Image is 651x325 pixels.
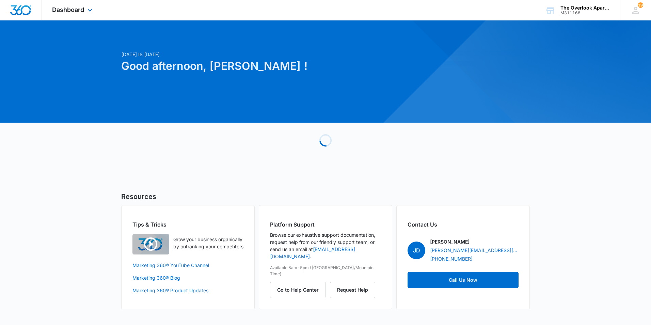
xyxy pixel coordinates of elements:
[408,242,425,259] span: JD
[132,262,243,269] a: Marketing 360® YouTube Channel
[132,234,169,254] img: Quick Overview Video
[560,5,610,11] div: account name
[270,220,381,229] h2: Platform Support
[560,11,610,15] div: account id
[408,220,519,229] h2: Contact Us
[430,247,519,254] a: [PERSON_NAME][EMAIL_ADDRESS][PERSON_NAME][DOMAIN_NAME]
[638,2,643,8] div: notifications count
[430,255,473,262] a: [PHONE_NUMBER]
[270,282,326,298] button: Go to Help Center
[430,238,470,245] p: [PERSON_NAME]
[132,274,243,281] a: Marketing 360® Blog
[121,51,391,58] p: [DATE] is [DATE]
[408,272,519,288] a: Call Us Now
[173,236,243,250] p: Grow your business organically by outranking your competitors
[270,265,381,277] p: Available 8am-5pm ([GEOGRAPHIC_DATA]/Mountain Time)
[52,6,84,13] span: Dashboard
[270,231,381,260] p: Browse our exhaustive support documentation, request help from our friendly support team, or send...
[132,220,243,229] h2: Tips & Tricks
[330,282,375,298] button: Request Help
[121,191,530,202] h5: Resources
[638,2,643,8] span: 19
[121,58,391,74] h1: Good afternoon, [PERSON_NAME] !
[132,287,243,294] a: Marketing 360® Product Updates
[270,287,330,293] a: Go to Help Center
[330,287,375,293] a: Request Help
